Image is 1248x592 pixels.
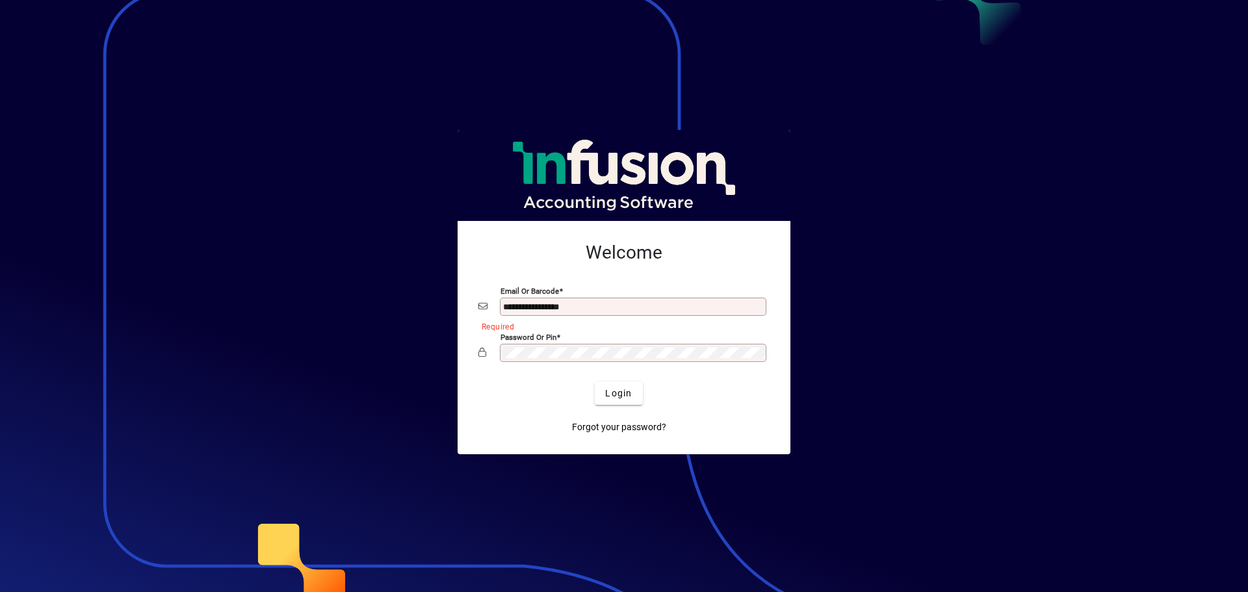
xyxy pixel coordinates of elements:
[500,287,559,296] mat-label: Email or Barcode
[595,381,642,405] button: Login
[482,319,759,333] mat-error: Required
[572,420,666,434] span: Forgot your password?
[478,242,770,264] h2: Welcome
[500,333,556,342] mat-label: Password or Pin
[605,387,632,400] span: Login
[567,415,671,439] a: Forgot your password?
